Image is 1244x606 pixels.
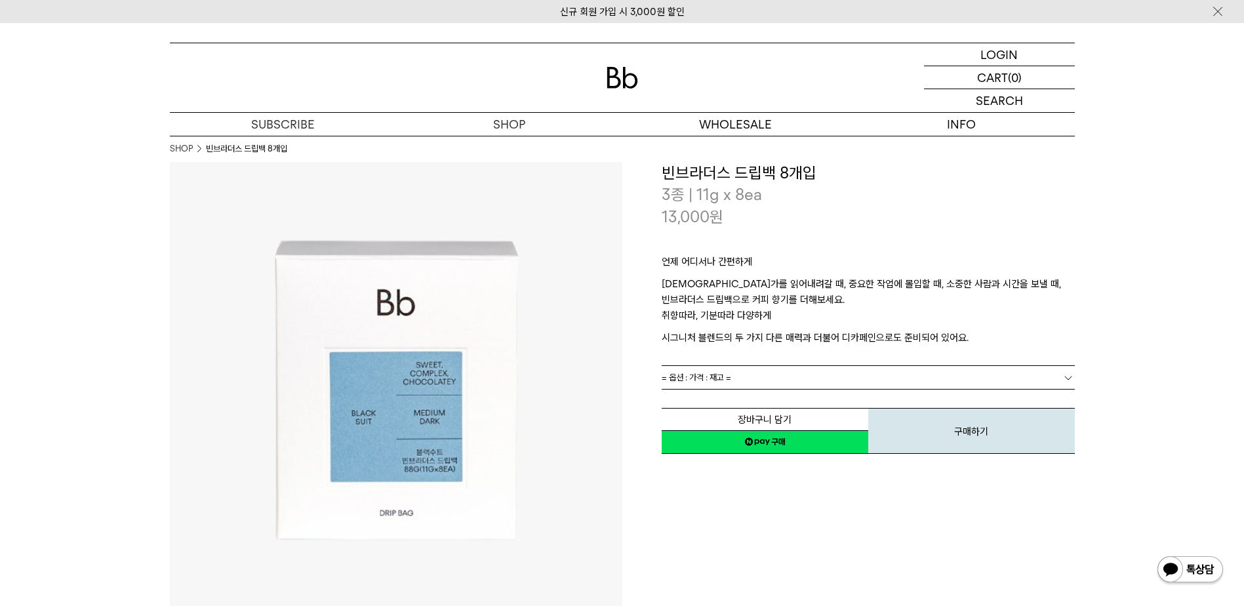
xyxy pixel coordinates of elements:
[170,142,193,155] a: SHOP
[710,207,723,226] span: 원
[662,162,1075,184] h3: 빈브라더스 드립백 8개입
[662,184,1075,206] p: 3종 | 11g x 8ea
[924,43,1075,66] a: LOGIN
[868,408,1075,454] button: 구매하기
[662,366,731,389] span: = 옵션 : 가격 : 재고 =
[662,308,1075,330] p: 취향따라, 기분따라 다양하게
[1008,66,1022,89] p: (0)
[662,408,868,431] button: 장바구니 담기
[976,89,1023,112] p: SEARCH
[849,113,1075,136] p: INFO
[396,113,622,136] a: SHOP
[662,330,1075,346] p: 시그니처 블렌드의 두 가지 다른 매력과 더불어 디카페인으로도 준비되어 있어요.
[170,113,396,136] a: SUBSCRIBE
[977,66,1008,89] p: CART
[622,113,849,136] p: WHOLESALE
[206,142,287,155] li: 빈브라더스 드립백 8개입
[980,43,1018,66] p: LOGIN
[662,254,1075,276] p: 언제 어디서나 간편하게
[607,67,638,89] img: 로고
[924,66,1075,89] a: CART (0)
[662,430,868,454] a: 새창
[1156,555,1224,586] img: 카카오톡 채널 1:1 채팅 버튼
[662,276,1075,308] p: [DEMOGRAPHIC_DATA]가를 읽어내려갈 때, 중요한 작업에 몰입할 때, 소중한 사람과 시간을 보낼 때, 빈브라더스 드립백으로 커피 향기를 더해보세요.
[560,6,685,18] a: 신규 회원 가입 시 3,000원 할인
[662,206,723,228] p: 13,000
